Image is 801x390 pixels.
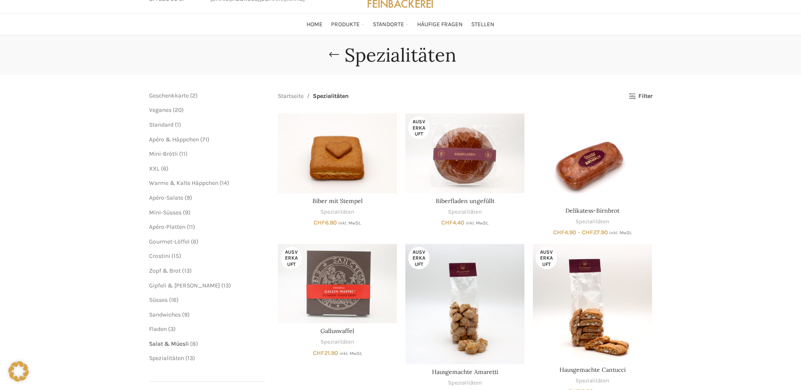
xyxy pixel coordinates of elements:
[177,121,179,128] span: 1
[536,247,557,269] span: Ausverkauft
[533,114,652,203] a: Delikatess-Birnbrot
[184,311,187,318] span: 9
[149,267,181,274] a: Zopf & Brot
[576,377,609,385] a: Spezialitäten
[373,16,409,33] a: Standorte
[149,121,174,128] a: Standard
[170,325,174,333] span: 3
[609,230,632,236] small: inkl. MwSt.
[582,229,593,236] span: CHF
[149,209,182,216] a: Mini-Süsses
[553,229,565,236] span: CHF
[187,194,190,201] span: 9
[149,282,220,289] a: Gipfeli & [PERSON_NAME]
[553,229,576,236] bdi: 4.90
[281,247,302,269] span: Ausverkauft
[149,194,183,201] a: Apéro-Salate
[339,351,362,356] small: inkl. MwSt.
[149,311,181,318] a: Sandwiches
[448,379,482,387] a: Spezialitäten
[313,349,324,357] span: CHF
[405,114,524,193] a: Biberfladen ungefüllt
[405,244,524,364] a: Hausgemachte Amaretti
[314,219,325,226] span: CHF
[312,197,363,205] a: Biber mit Stempel
[163,165,166,172] span: 6
[192,92,195,99] span: 2
[149,165,160,172] a: XXL
[222,179,227,187] span: 14
[345,44,456,66] h1: Spezialitäten
[278,92,349,101] nav: Breadcrumb
[149,136,199,143] a: Apéro & Häppchen
[338,220,361,226] small: inkl. MwSt.
[578,229,581,236] span: –
[320,338,354,346] a: Spezialitäten
[471,21,494,29] span: Stellen
[441,219,464,226] bdi: 4.40
[149,355,184,362] a: Spezialitäten
[149,325,167,333] a: Fladen
[331,21,360,29] span: Produkte
[187,355,193,362] span: 13
[448,208,482,216] a: Spezialitäten
[313,92,349,101] span: Spezialitäten
[373,21,404,29] span: Standorte
[432,368,498,376] a: Hausgemachte Amaretti
[576,218,609,226] a: Spezialitäten
[559,366,626,374] a: Hausgemachte Cantucci
[320,327,354,335] a: Galluswaffel
[149,106,171,114] a: Veganes
[320,208,354,216] a: Spezialitäten
[408,116,429,139] span: Ausverkauft
[175,106,182,114] span: 20
[149,92,189,99] span: Geschenkkarte
[278,244,397,323] a: Galluswaffel
[184,267,190,274] span: 13
[314,219,337,226] bdi: 6.90
[436,197,494,205] a: Biberfladen ungefüllt
[565,207,619,214] a: Delikatess-Birnbrot
[185,209,188,216] span: 9
[441,219,453,226] span: CHF
[149,252,170,260] span: Crostini
[323,46,345,63] a: Go back
[149,179,218,187] a: Warme & Kalte Häppchen
[149,223,185,230] a: Apéro-Platten
[307,21,323,29] span: Home
[408,247,429,269] span: Ausverkauft
[149,238,190,245] a: Gourmet-Löffel
[417,21,463,29] span: Häufige Fragen
[466,220,489,226] small: inkl. MwSt.
[313,349,338,357] bdi: 21.90
[202,136,207,143] span: 71
[223,282,229,289] span: 13
[192,340,196,347] span: 8
[181,150,185,157] span: 11
[174,252,179,260] span: 15
[278,114,397,193] a: Biber mit Stempel
[149,296,168,303] a: Süsses
[149,150,178,157] a: Mini-Brötli
[171,296,176,303] span: 16
[278,92,304,101] a: Startseite
[149,340,189,347] a: Salat & Müesli
[145,16,657,33] div: Main navigation
[307,16,323,33] a: Home
[417,16,463,33] a: Häufige Fragen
